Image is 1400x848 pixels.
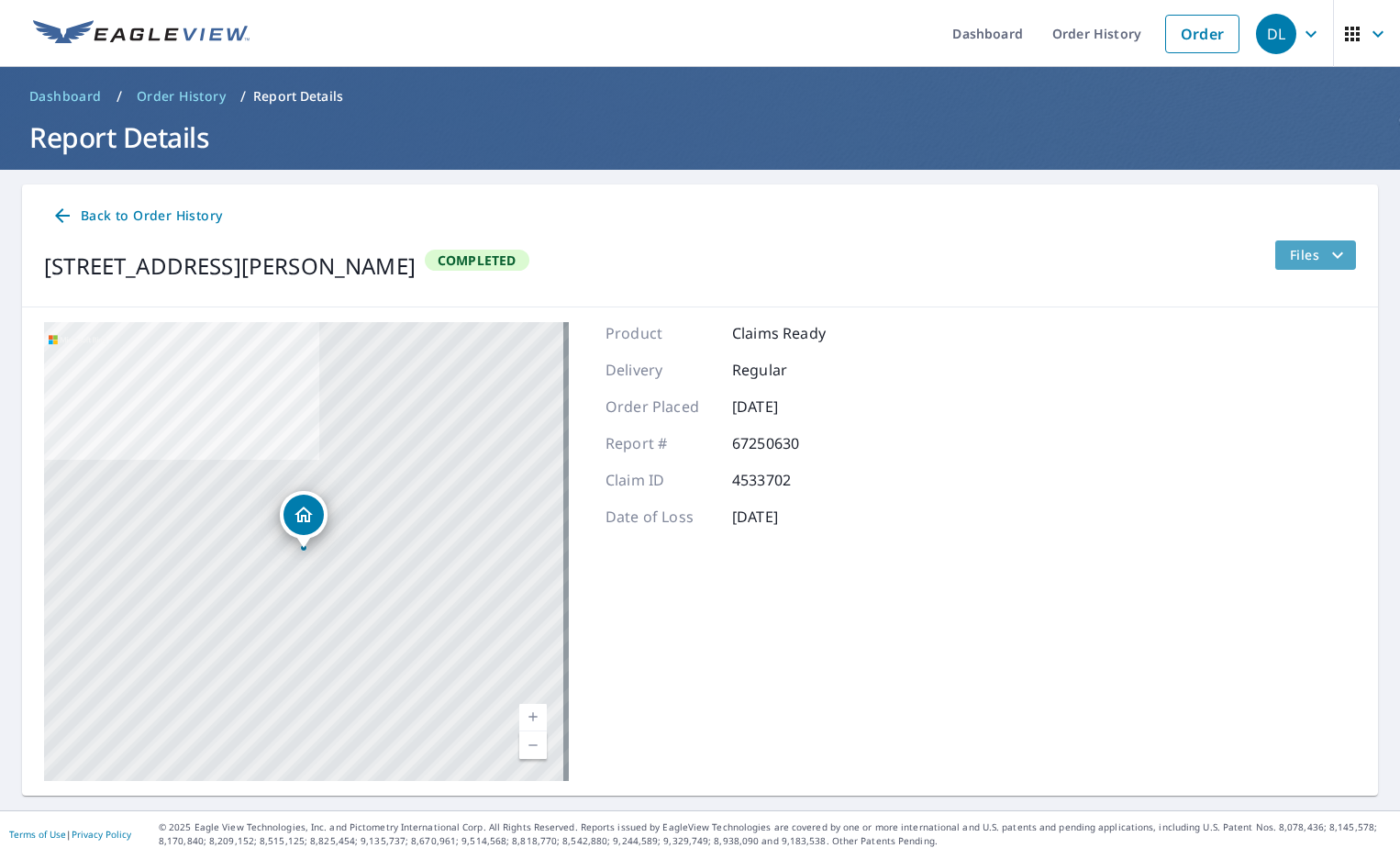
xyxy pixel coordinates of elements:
[280,491,328,548] div: Dropped pin, building 1, Residential property, 320 OAK BRANCH CT Milton, GA 30004
[44,250,416,283] div: [STREET_ADDRESS][PERSON_NAME]
[137,87,226,106] span: Order History
[22,118,1378,156] h1: Report Details
[606,432,716,454] p: Report #
[519,731,547,759] a: Current Level 17, Zoom Out
[51,205,222,228] span: Back to Order History
[1290,244,1349,266] span: Files
[732,506,842,528] p: [DATE]
[732,322,842,344] p: Claims Ready
[606,322,716,344] p: Product
[117,85,122,107] li: /
[606,506,716,528] p: Date of Loss
[606,396,716,418] p: Order Placed
[1165,15,1239,53] a: Order
[253,87,343,106] p: Report Details
[29,87,102,106] span: Dashboard
[22,82,109,111] a: Dashboard
[732,359,842,381] p: Regular
[606,469,716,491] p: Claim ID
[427,251,528,269] span: Completed
[72,828,131,841] a: Privacy Policy
[129,82,233,111] a: Order History
[732,396,842,418] p: [DATE]
[22,82,1378,111] nav: breadcrumb
[159,820,1391,848] p: © 2025 Eagle View Technologies, Inc. and Pictometry International Corp. All Rights Reserved. Repo...
[606,359,716,381] p: Delivery
[1256,14,1296,54] div: DL
[1274,240,1356,270] button: filesDropdownBtn-67250630
[240,85,246,107] li: /
[9,828,66,841] a: Terms of Use
[9,829,131,840] p: |
[33,20,250,48] img: EV Logo
[519,704,547,731] a: Current Level 17, Zoom In
[732,469,842,491] p: 4533702
[732,432,842,454] p: 67250630
[44,199,229,233] a: Back to Order History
